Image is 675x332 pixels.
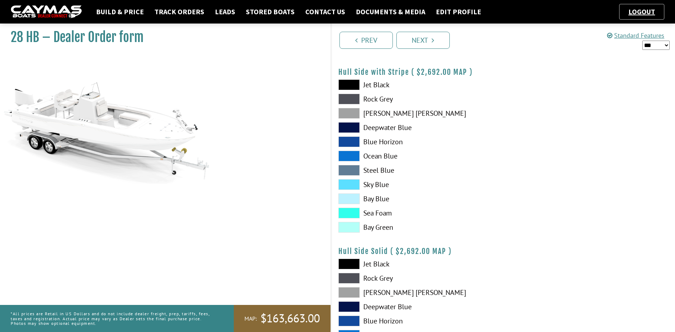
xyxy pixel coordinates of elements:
h4: Hull Side with Stripe ( ) [338,68,668,77]
a: Leads [211,7,239,16]
label: Deepwater Blue [338,301,496,312]
a: MAP:$163,663.00 [234,305,331,332]
label: Deepwater Blue [338,122,496,133]
label: Rock Grey [338,94,496,104]
label: [PERSON_NAME] [PERSON_NAME] [338,108,496,119]
img: caymas-dealer-connect-2ed40d3bc7270c1d8d7ffb4b79bf05adc795679939227970def78ec6f6c03838.gif [11,5,82,19]
a: Documents & Media [352,7,429,16]
a: Next [396,32,450,49]
a: Logout [625,7,659,16]
label: Rock Grey [338,273,496,284]
label: Steel Blue [338,165,496,176]
a: Track Orders [151,7,208,16]
label: [PERSON_NAME] [PERSON_NAME] [338,287,496,298]
a: Standard Features [607,31,664,40]
label: Ocean Blue [338,151,496,161]
h1: 28 HB – Dealer Order form [11,29,313,45]
span: $2,692.00 MAP [396,247,446,256]
label: Bay Blue [338,193,496,204]
label: Bay Green [338,222,496,233]
label: Sky Blue [338,179,496,190]
span: $163,663.00 [260,311,320,326]
a: Build & Price [93,7,147,16]
p: *All prices are Retail in US Dollars and do not include dealer freight, prep, tariffs, fees, taxe... [11,308,218,329]
label: Jet Black [338,259,496,269]
a: Stored Boats [242,7,298,16]
a: Edit Profile [432,7,485,16]
label: Sea Foam [338,208,496,218]
a: Contact Us [302,7,349,16]
span: MAP: [244,315,257,322]
label: Blue Horizon [338,136,496,147]
span: $2,692.00 MAP [417,68,467,77]
label: Jet Black [338,79,496,90]
label: Blue Horizon [338,316,496,326]
h4: Hull Side Solid ( ) [338,247,668,256]
a: Prev [339,32,393,49]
